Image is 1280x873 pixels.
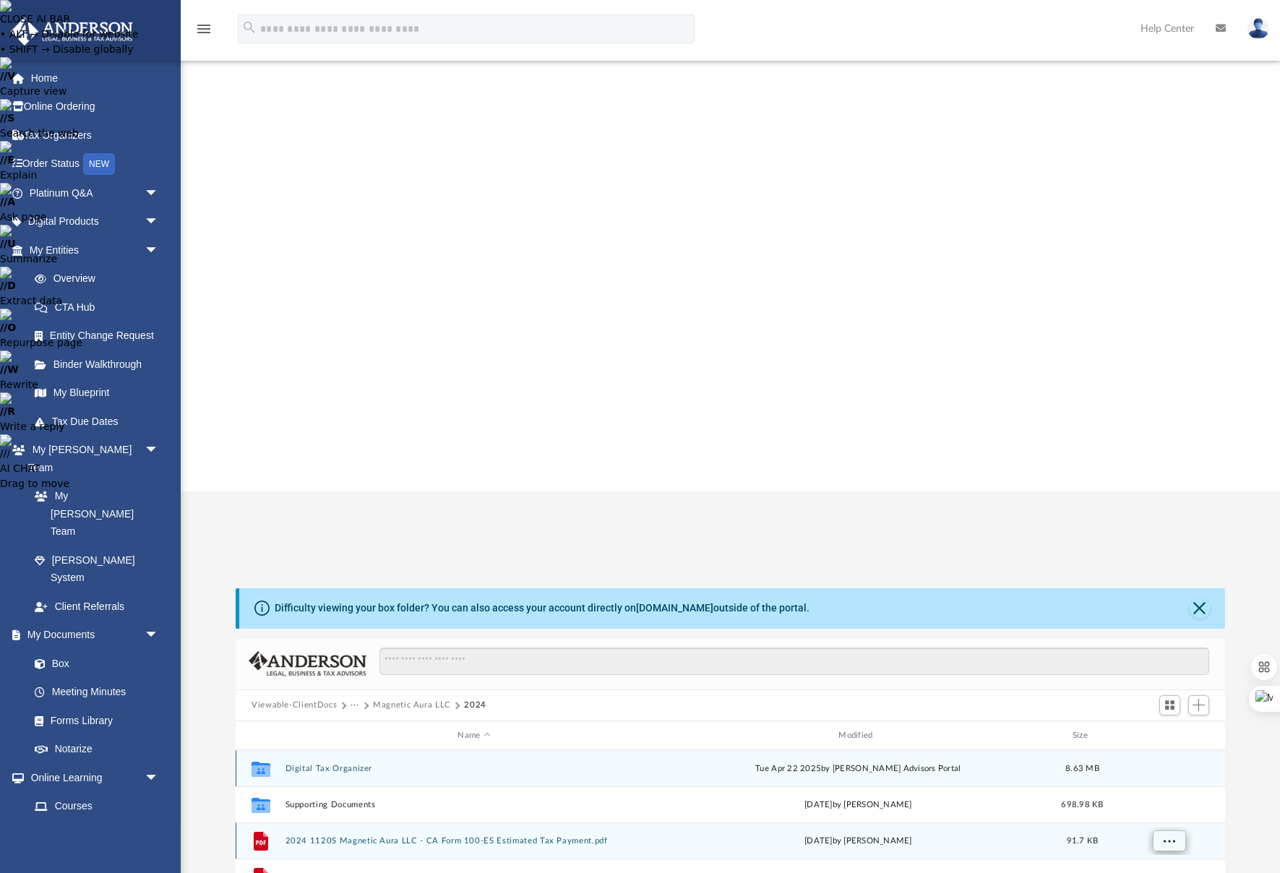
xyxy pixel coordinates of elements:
[1065,765,1099,773] span: 8.63 MB
[20,820,166,849] a: Video Training
[20,678,173,707] a: Meeting Minutes
[20,792,173,821] a: Courses
[20,735,173,764] a: Notarize
[20,649,166,678] a: Box
[1061,801,1103,809] span: 698.98 KB
[285,836,663,846] button: 2024 1120S Magnetic Aura LLC - CA Form 100-ES Estimated Tax Payment.pdf
[285,764,663,773] button: Digital Tax Organizer
[351,699,360,712] button: ···
[669,835,1047,848] div: [DATE] by [PERSON_NAME]
[1054,729,1112,742] div: Size
[40,23,71,35] div: v 4.0.25
[55,85,129,95] div: Domain Overview
[38,38,159,49] div: Domain: [DOMAIN_NAME]
[275,601,809,616] div: Difficulty viewing your box folder? You can also access your account directly on outside of the p...
[1117,729,1219,742] div: id
[464,699,486,712] button: 2024
[10,621,173,650] a: My Documentsarrow_drop_down
[20,592,173,621] a: Client Referrals
[379,648,1209,675] input: Search files and folders
[636,602,713,614] a: [DOMAIN_NAME]
[23,23,35,35] img: logo_orange.svg
[242,729,278,742] div: id
[160,85,244,95] div: Keywords by Traffic
[285,729,663,742] div: Name
[39,84,51,95] img: tab_domain_overview_orange.svg
[145,621,173,650] span: arrow_drop_down
[20,482,166,546] a: My [PERSON_NAME] Team
[1067,837,1099,845] span: 91.7 KB
[1188,695,1210,715] button: Add
[145,763,173,793] span: arrow_drop_down
[669,799,1047,812] div: [DATE] by [PERSON_NAME]
[20,546,173,592] a: [PERSON_NAME] System
[285,800,663,809] button: Supporting Documents
[669,762,1047,775] div: Tue Apr 22 2025 by [PERSON_NAME] Advisors Portal
[1159,695,1181,715] button: Switch to Grid View
[144,84,155,95] img: tab_keywords_by_traffic_grey.svg
[1190,598,1210,619] button: Close
[252,699,337,712] button: Viewable-ClientDocs
[10,763,173,792] a: Online Learningarrow_drop_down
[669,729,1047,742] div: Modified
[20,706,166,735] a: Forms Library
[373,699,451,712] button: Magnetic Aura LLC
[23,38,35,49] img: website_grey.svg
